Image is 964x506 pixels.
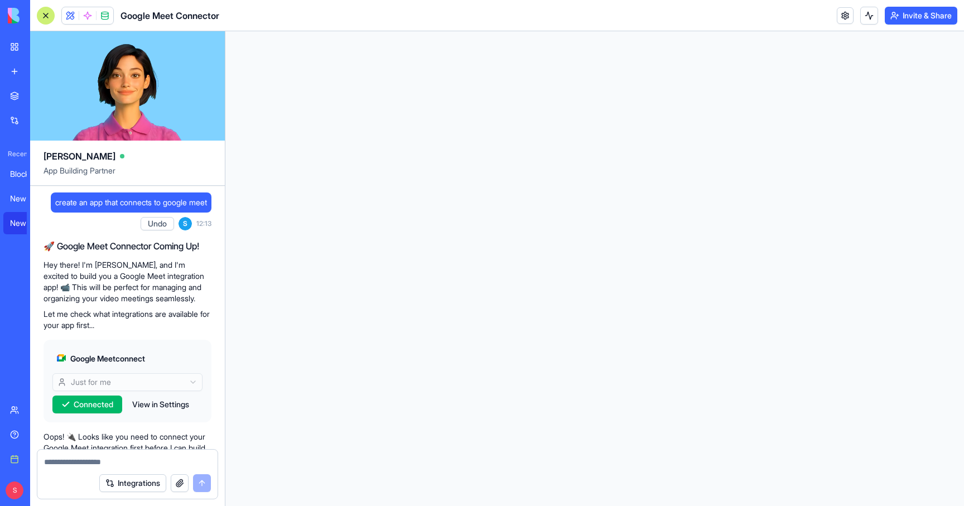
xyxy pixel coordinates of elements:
[74,399,113,410] span: Connected
[3,212,48,234] a: New App
[44,309,211,331] p: Let me check what integrations are available for your app first...
[6,481,23,499] span: S
[44,239,211,253] h2: 🚀 Google Meet Connector Coming Up!
[57,353,66,362] img: googlemeet
[10,168,41,180] div: Blocks Knowledge Base
[44,431,211,465] p: Oops! 🔌 Looks like you need to connect your Google Meet integration first before I can build this...
[10,218,41,229] div: New App
[55,197,207,208] span: create an app that connects to google meet
[3,163,48,185] a: Blocks Knowledge Base
[52,396,122,413] button: Connected
[44,150,115,163] span: [PERSON_NAME]
[120,9,219,22] h1: Google Meet Connector
[141,217,174,230] button: Undo
[3,187,48,210] a: New App
[99,474,166,492] button: Integrations
[44,165,211,185] span: App Building Partner
[179,217,192,230] span: S
[10,193,41,204] div: New App
[70,353,145,364] span: Google Meet connect
[3,150,27,158] span: Recent
[127,396,195,413] button: View in Settings
[885,7,957,25] button: Invite & Share
[44,259,211,304] p: Hey there! I'm [PERSON_NAME], and I'm excited to build you a Google Meet integration app! 📹 This ...
[196,219,211,228] span: 12:13
[8,8,77,23] img: logo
